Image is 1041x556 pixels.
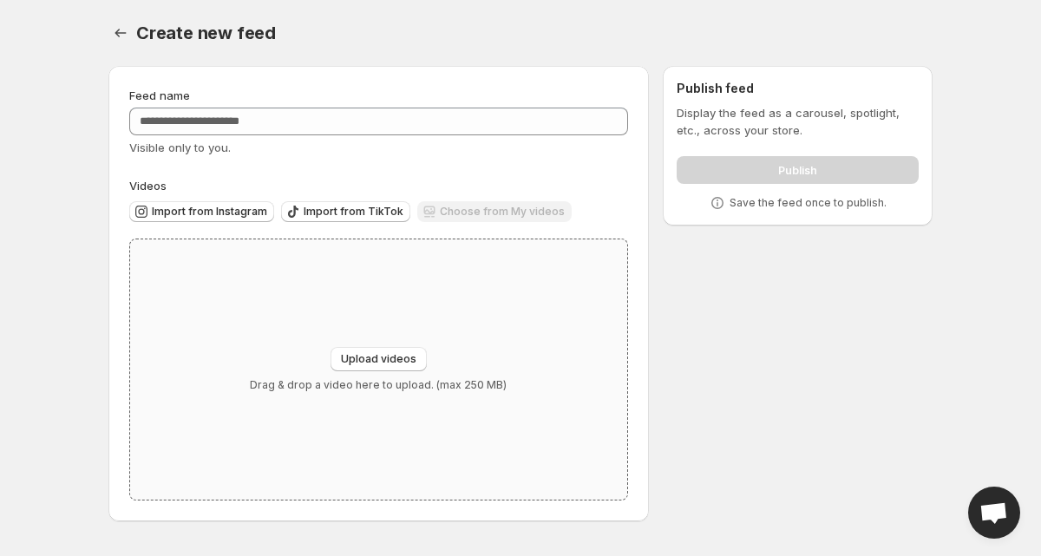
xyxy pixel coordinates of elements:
button: Settings [108,21,133,45]
h2: Publish feed [677,80,919,97]
div: Open chat [968,487,1020,539]
span: Import from Instagram [152,205,267,219]
span: Feed name [129,88,190,102]
p: Save the feed once to publish. [730,196,887,210]
span: Videos [129,179,167,193]
span: Upload videos [341,352,416,366]
button: Import from TikTok [281,201,410,222]
button: Import from Instagram [129,201,274,222]
span: Import from TikTok [304,205,403,219]
span: Visible only to you. [129,141,231,154]
p: Drag & drop a video here to upload. (max 250 MB) [250,378,507,392]
span: Create new feed [136,23,276,43]
p: Display the feed as a carousel, spotlight, etc., across your store. [677,104,919,139]
button: Upload videos [331,347,427,371]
